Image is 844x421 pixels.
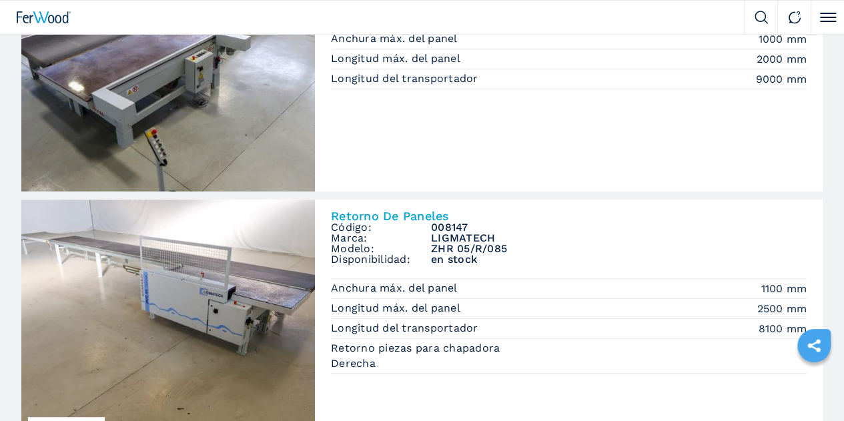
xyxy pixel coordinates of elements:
[755,71,807,87] em: 9000 mm
[787,361,834,411] iframe: Chat
[331,301,464,316] p: Longitud máx. del panel
[758,31,807,47] em: 1000 mm
[331,321,482,336] p: Longitud del transportador
[331,31,461,46] p: Anchura máx. del panel
[761,281,807,296] em: 1100 mm
[431,244,807,254] h3: ZHR 05/R/085
[331,233,431,244] span: Marca:
[331,356,807,371] em: Derecha
[431,254,807,265] span: en stock
[331,244,431,254] span: Modelo:
[431,233,807,244] h3: LIGMATECH
[17,11,71,23] img: Ferwood
[788,11,801,24] img: Contact us
[431,222,807,233] h3: 008147
[331,71,482,86] p: Longitud del transportador
[331,210,807,222] h2: Retorno De Paneles
[331,51,464,66] p: Longitud máx. del panel
[755,11,768,24] img: Search
[331,254,431,265] span: Disponibilidad:
[331,281,461,296] p: Anchura máx. del panel
[797,329,831,362] a: sharethis
[758,321,807,336] em: 8100 mm
[757,301,807,316] em: 2500 mm
[331,222,431,233] span: Código:
[756,51,807,67] em: 2000 mm
[811,1,844,34] button: Click to toggle menu
[331,341,504,356] p: Retorno piezas para chapadora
